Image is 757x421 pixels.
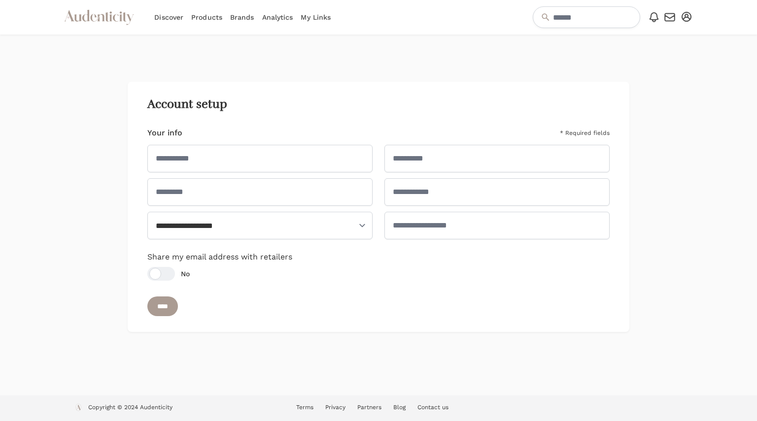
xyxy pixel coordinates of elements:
[560,129,610,137] span: * Required fields
[296,404,313,411] a: Terms
[393,404,406,411] a: Blog
[147,127,182,139] h4: Your info
[147,97,610,111] h2: Account setup
[325,404,345,411] a: Privacy
[181,269,190,279] span: No
[88,403,172,413] p: Copyright © 2024 Audenticity
[357,404,381,411] a: Partners
[147,251,610,281] div: Share my email address with retailers
[417,404,448,411] a: Contact us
